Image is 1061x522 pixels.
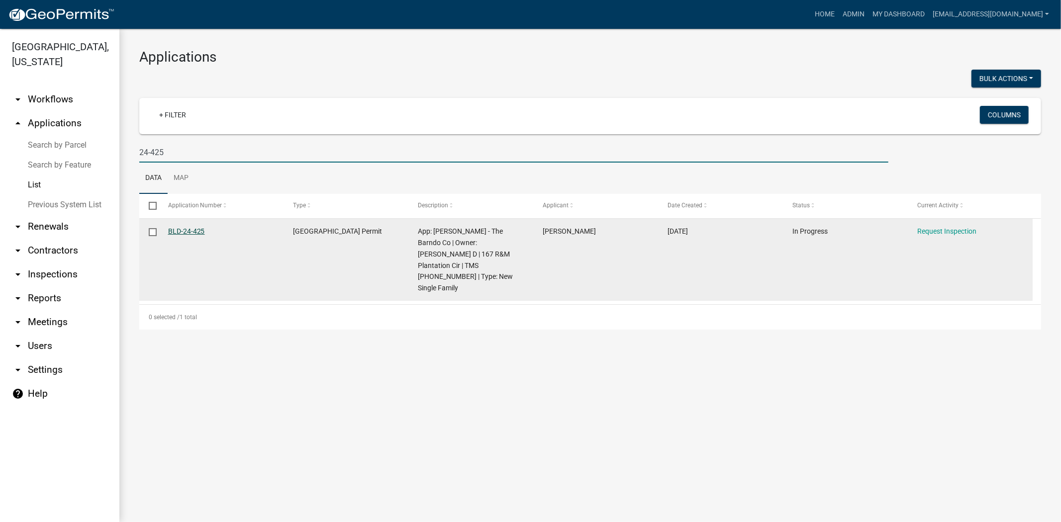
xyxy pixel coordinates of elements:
[168,227,205,235] a: BLD-24-425
[12,268,24,280] i: arrow_drop_down
[139,142,888,163] input: Search for applications
[668,227,688,235] span: 07/29/2024
[12,221,24,233] i: arrow_drop_down
[418,227,513,292] span: App: Ross Ledford - The Barndo Co | Owner: ZEHRUNG, TAYLOR D | 167 R&M Plantation Cir | TMS 083-0...
[168,202,222,209] span: Application Number
[839,5,868,24] a: Admin
[12,364,24,376] i: arrow_drop_down
[658,194,783,218] datatable-header-cell: Date Created
[12,340,24,352] i: arrow_drop_down
[929,5,1053,24] a: [EMAIL_ADDRESS][DOMAIN_NAME]
[139,163,168,194] a: Data
[917,227,976,235] a: Request Inspection
[783,194,908,218] datatable-header-cell: Status
[533,194,658,218] datatable-header-cell: Applicant
[917,202,959,209] span: Current Activity
[792,227,828,235] span: In Progress
[168,163,194,194] a: Map
[139,305,1041,330] div: 1 total
[12,316,24,328] i: arrow_drop_down
[408,194,533,218] datatable-header-cell: Description
[293,227,382,235] span: Jasper County Building Permit
[668,202,702,209] span: Date Created
[980,106,1029,124] button: Columns
[811,5,839,24] a: Home
[868,5,929,24] a: My Dashboard
[158,194,283,218] datatable-header-cell: Application Number
[151,106,194,124] a: + Filter
[12,117,24,129] i: arrow_drop_up
[12,245,24,257] i: arrow_drop_down
[293,202,306,209] span: Type
[418,202,448,209] span: Description
[149,314,180,321] span: 0 selected /
[12,292,24,304] i: arrow_drop_down
[792,202,810,209] span: Status
[12,388,24,400] i: help
[971,70,1041,87] button: Bulk Actions
[543,227,596,235] span: Jennifer Owens
[12,93,24,105] i: arrow_drop_down
[139,194,158,218] datatable-header-cell: Select
[543,202,569,209] span: Applicant
[283,194,408,218] datatable-header-cell: Type
[908,194,1033,218] datatable-header-cell: Current Activity
[139,49,1041,66] h3: Applications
